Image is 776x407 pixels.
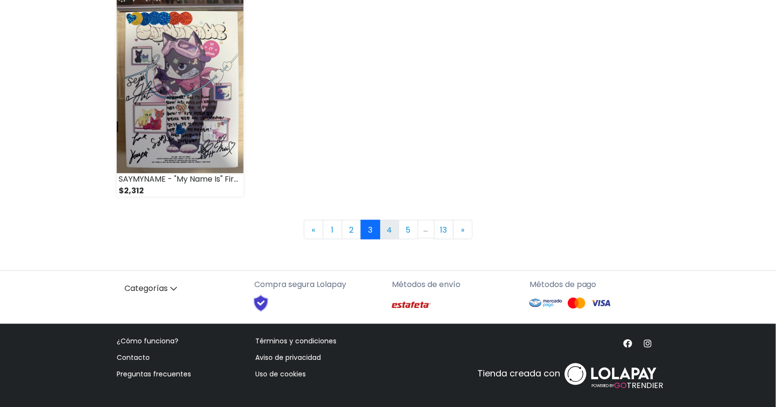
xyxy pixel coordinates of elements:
[117,173,244,185] div: SAYMYNAME - "My Name Is" Firmado
[592,380,663,392] span: TRENDIER
[304,220,323,239] a: Previous
[434,220,454,239] a: 13
[529,279,659,290] p: Métodos de pago
[392,279,522,290] p: Métodos de envío
[255,353,321,363] a: Aviso de privacidad
[461,224,464,236] span: »
[562,360,659,388] img: logo_white.svg
[453,220,473,239] a: Next
[312,224,315,236] span: «
[392,294,431,316] img: Estafeta Logo
[562,356,659,393] a: POWERED BYGOTRENDIER
[117,370,191,379] a: Preguntas frecuentes
[614,380,627,391] span: GO
[323,220,342,239] a: 1
[245,294,277,313] img: Shield Logo
[529,294,562,313] img: Mercado Pago Logo
[117,337,178,346] a: ¿Cómo funciona?
[254,279,384,290] p: Compra segura Lolapay
[591,297,611,309] img: Visa Logo
[255,370,306,379] a: Uso de cookies
[117,185,244,197] div: $2,312
[380,220,399,239] a: 4
[117,220,659,239] nav: Page navigation
[592,383,614,389] span: POWERED BY
[567,297,586,309] img: Mastercard Logo
[342,220,361,239] a: 2
[361,220,380,239] a: 3
[399,220,418,239] a: 5
[255,337,336,346] a: Términos y condiciones
[477,367,560,380] p: Tienda creada con
[117,353,150,363] a: Contacto
[117,279,247,299] a: Categorías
